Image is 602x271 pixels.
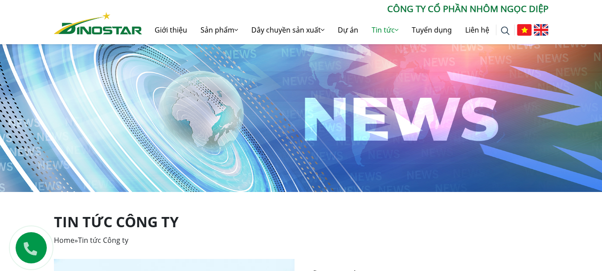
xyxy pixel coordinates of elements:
a: Liên hệ [459,16,496,44]
a: Tin tức [365,16,405,44]
a: Dây chuyền sản xuất [245,16,331,44]
img: English [534,24,549,36]
h1: Tin tức Công ty [54,213,549,230]
img: Nhôm Dinostar [54,12,142,34]
a: Tuyển dụng [405,16,459,44]
a: Dự án [331,16,365,44]
img: search [501,26,510,35]
span: Tin tức Công ty [78,235,128,245]
span: » [54,235,128,245]
a: Giới thiệu [148,16,194,44]
a: Sản phẩm [194,16,245,44]
a: Home [54,235,74,245]
p: CÔNG TY CỔ PHẦN NHÔM NGỌC DIỆP [142,2,549,16]
img: Tiếng Việt [517,24,532,36]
